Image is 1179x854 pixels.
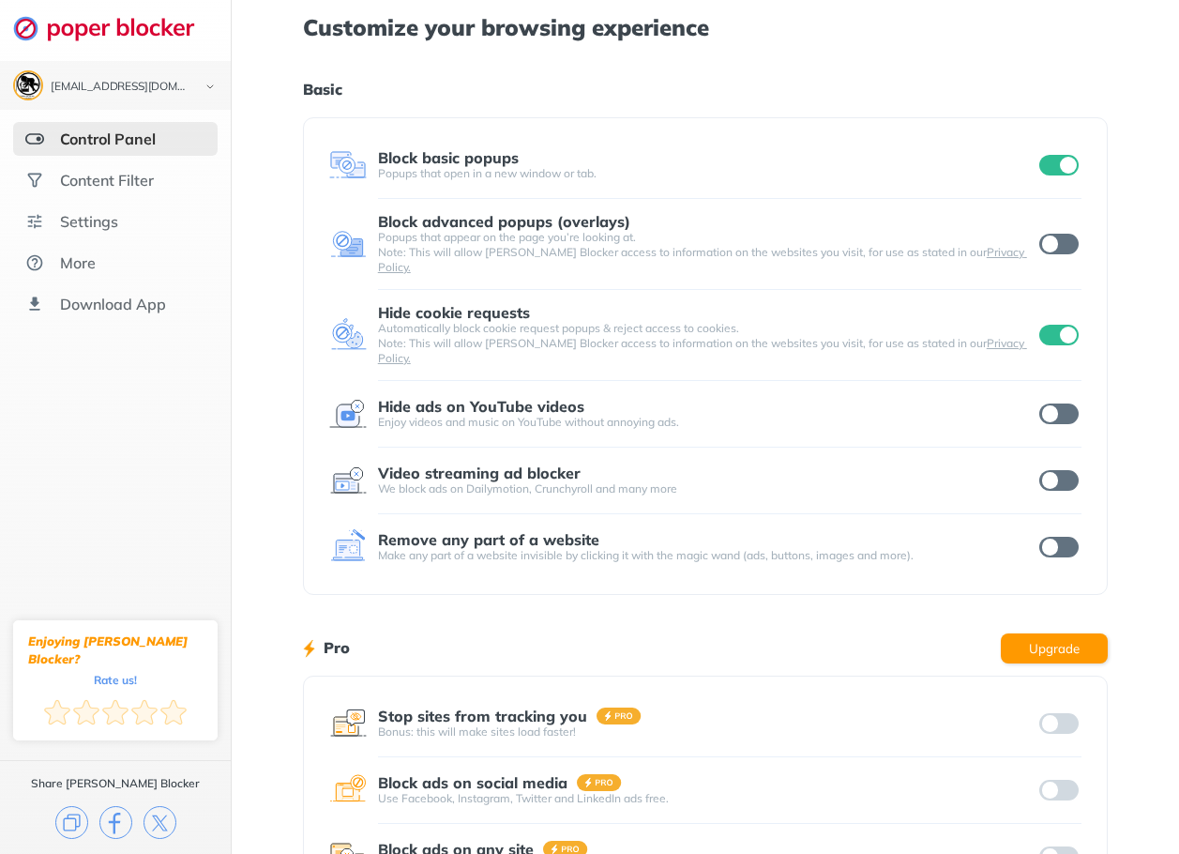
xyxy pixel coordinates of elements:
div: Remove any part of a website [378,531,599,548]
div: Content Filter [60,171,154,190]
img: pro-badge.svg [597,708,642,724]
a: Privacy Policy. [378,245,1027,274]
div: Stop sites from tracking you [378,708,587,724]
div: Hide ads on YouTube videos [378,398,584,415]
img: feature icon [329,146,367,184]
img: about.svg [25,253,44,272]
div: We block ads on Dailymotion, Crunchyroll and many more [378,481,1036,496]
img: feature icon [329,225,367,263]
img: feature icon [329,528,367,566]
h1: Basic [303,77,1109,101]
img: feature icon [329,395,367,433]
div: Share [PERSON_NAME] Blocker [31,776,200,791]
img: lighting bolt [303,637,315,660]
h1: Pro [324,635,350,660]
div: More [60,253,96,272]
img: feature icon [329,462,367,499]
div: Block ads on social media [378,774,567,791]
img: chevron-bottom-black.svg [199,77,221,97]
img: settings.svg [25,212,44,231]
div: Block basic popups [378,149,519,166]
div: Download App [60,295,166,313]
div: Enjoying [PERSON_NAME] Blocker? [28,633,203,668]
div: Make any part of a website invisible by clicking it with the magic wand (ads, buttons, images and... [378,548,1036,563]
div: Use Facebook, Instagram, Twitter and LinkedIn ads free. [378,791,1036,806]
div: taklin7@gmail.com [51,81,189,94]
img: AOh14Gjxxc8BQPN6vls0nP8JlJqF9MPFfMlJxot3a33aYg=s96-c [15,72,41,99]
button: Upgrade [1001,633,1108,663]
img: features-selected.svg [25,130,44,148]
img: facebook.svg [99,806,132,839]
img: x.svg [144,806,176,839]
div: Enjoy videos and music on YouTube without annoying ads. [378,415,1036,430]
div: Popups that appear on the page you’re looking at. Note: This will allow [PERSON_NAME] Blocker acc... [378,230,1036,275]
div: Block advanced popups (overlays) [378,213,630,230]
img: copy.svg [55,806,88,839]
img: feature icon [329,771,367,809]
img: pro-badge.svg [577,774,622,791]
div: Bonus: this will make sites load faster! [378,724,1036,740]
div: Rate us! [94,676,137,684]
img: download-app.svg [25,295,44,313]
a: Privacy Policy. [378,336,1027,365]
div: Control Panel [60,130,156,148]
div: Popups that open in a new window or tab. [378,166,1036,181]
div: Hide cookie requests [378,304,530,321]
img: feature icon [329,705,367,742]
div: Automatically block cookie request popups & reject access to cookies. Note: This will allow [PERS... [378,321,1036,366]
div: Video streaming ad blocker [378,465,581,481]
div: Settings [60,212,118,231]
img: feature icon [329,316,367,354]
img: logo-webpage.svg [13,15,215,41]
img: social.svg [25,171,44,190]
h1: Customize your browsing experience [303,15,1109,39]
